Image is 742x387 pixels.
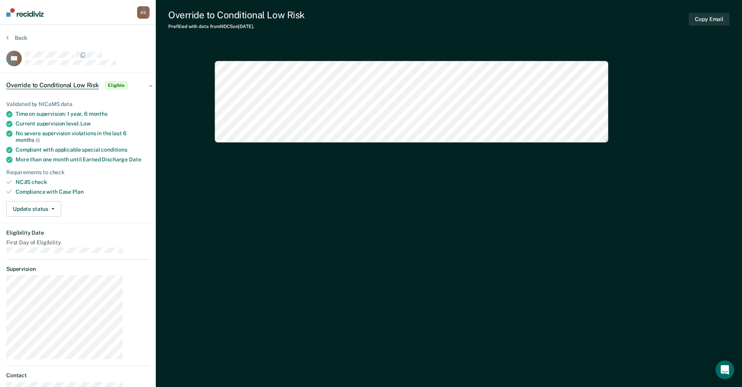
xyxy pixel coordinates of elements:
div: Prefilled with data from NDCS on [DATE] . [168,24,305,29]
button: Copy Email [689,13,730,26]
img: Recidiviz [6,8,44,17]
span: Date [129,156,141,163]
div: Override to Conditional Low Risk [168,9,305,21]
div: Compliant with applicable special [16,147,150,153]
div: No severe supervision violations in the last 6 [16,130,150,143]
div: Requirements to check [6,169,150,176]
div: Compliance with Case [16,189,150,195]
span: conditions [101,147,127,153]
span: Plan [72,189,83,195]
div: Current supervision level: [16,120,150,127]
dt: First Day of Eligibility [6,239,150,246]
span: check [32,179,47,185]
div: Time on supervision: 1 year, 6 [16,111,150,117]
span: Eligible [105,81,127,89]
dt: Supervision [6,266,150,272]
dt: Eligibility Date [6,230,150,236]
div: K S [137,6,150,19]
span: Override to Conditional Low Risk [6,81,99,89]
div: Validated by NICaMS data [6,101,150,108]
span: months [89,111,108,117]
div: NCJIS [16,179,150,186]
span: Low [80,120,91,127]
button: Back [6,34,27,41]
span: months [16,137,40,143]
button: Update status [6,201,61,217]
div: Open Intercom Messenger [716,360,734,379]
div: More than one month until Earned Discharge [16,156,150,163]
button: KS [137,6,150,19]
dt: Contact [6,372,150,379]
